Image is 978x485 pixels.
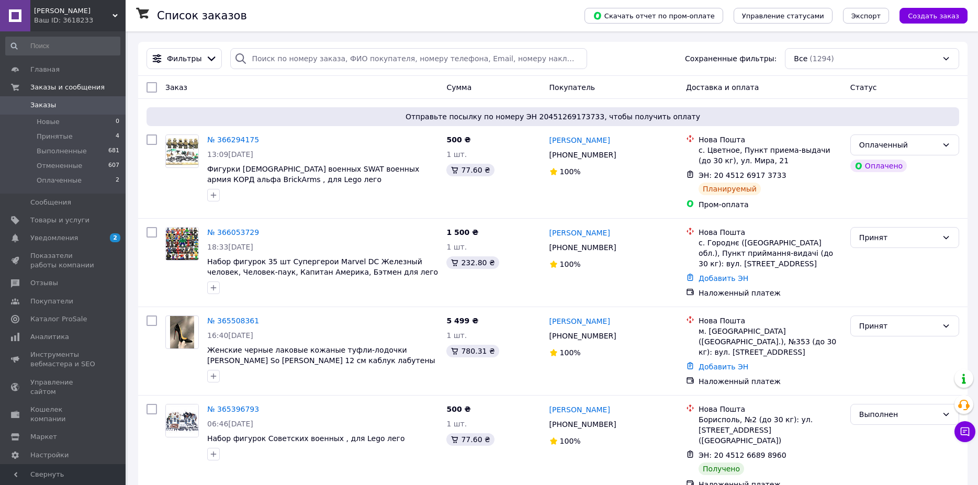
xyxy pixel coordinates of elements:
span: Набор фигурок Советских военных , для Lego лего [207,434,405,443]
span: 100% [560,167,581,176]
div: [PHONE_NUMBER] [547,148,619,162]
button: Чат с покупателем [954,421,975,442]
span: Экспорт [851,12,881,20]
span: Сообщения [30,198,71,207]
a: Фото товару [165,134,199,168]
a: Фигурки [DEMOGRAPHIC_DATA] военных SWAT военных армия КОРД альфа BrickArms , для Lego лего [207,165,419,184]
div: м. [GEOGRAPHIC_DATA] ([GEOGRAPHIC_DATA].), №353 (до 30 кг): вул. [STREET_ADDRESS] [699,326,842,357]
div: Планируемый [699,183,761,195]
div: Борисполь, №2 (до 30 кг): ул. [STREET_ADDRESS] ([GEOGRAPHIC_DATA]) [699,414,842,446]
div: Нова Пошта [699,227,842,238]
span: 1 шт. [446,243,467,251]
a: № 366053729 [207,228,259,236]
input: Поиск по номеру заказа, ФИО покупателя, номеру телефона, Email, номеру накладной [230,48,587,69]
img: Фото товару [170,316,195,348]
div: [PHONE_NUMBER] [547,240,619,255]
div: Пром-оплата [699,199,842,210]
span: Покупатели [30,297,73,306]
span: 2 [110,233,120,242]
span: Статус [850,83,877,92]
div: 232.80 ₴ [446,256,499,269]
span: 607 [108,161,119,171]
a: Добавить ЭН [699,274,748,283]
div: Оплаченный [859,139,938,151]
div: 77.60 ₴ [446,433,494,446]
button: Управление статусами [734,8,833,24]
div: Ваш ID: 3618233 [34,16,126,25]
div: Нова Пошта [699,315,842,326]
span: Оплаченные [37,176,82,185]
img: Фото товару [166,136,198,167]
div: Выполнен [859,409,938,420]
span: Заказы [30,100,56,110]
span: Скачать отчет по пром-оплате [593,11,715,20]
a: Фото товару [165,404,199,437]
a: Набор фигурок 35 шт Супергерои Marvel DС Железный человек, Человек-паук, Капитан Америка, Бэтмен ... [207,257,438,287]
span: Покупатель [549,83,595,92]
span: 2 [116,176,119,185]
a: Фото товару [165,227,199,261]
span: Фильтры [167,53,201,64]
span: Главная [30,65,60,74]
span: Сумма [446,83,471,92]
a: № 365508361 [207,317,259,325]
a: [PERSON_NAME] [549,316,610,326]
span: Аналитика [30,332,69,342]
span: Отзывы [30,278,58,288]
span: 4 [116,132,119,141]
span: 100% [560,260,581,268]
div: Наложенный платеж [699,376,842,387]
div: Получено [699,463,744,475]
a: Добавить ЭН [699,363,748,371]
span: Заказ [165,83,187,92]
a: № 365396793 [207,405,259,413]
div: с. Городнє ([GEOGRAPHIC_DATA] обл.), Пункт приймання-видачі (до 30 кг): вул. [STREET_ADDRESS] [699,238,842,269]
div: 77.60 ₴ [446,164,494,176]
span: ЭН: 20 4512 6689 8960 [699,451,786,459]
span: Уведомления [30,233,78,243]
span: 1 шт. [446,420,467,428]
span: Сохраненные фильтры: [685,53,777,64]
span: Настройки [30,450,69,460]
span: Инструменты вебмастера и SEO [30,350,97,369]
span: Показатели работы компании [30,251,97,270]
a: Создать заказ [889,11,968,19]
a: [PERSON_NAME] [549,404,610,415]
h1: Список заказов [157,9,247,22]
a: [PERSON_NAME] [549,228,610,238]
img: Фото товару [166,404,198,437]
div: Наложенный платеж [699,288,842,298]
span: 500 ₴ [446,136,470,144]
span: Отмененные [37,161,82,171]
span: LUNA [34,6,113,16]
a: Женские черные лаковые кожаные туфли-лодочки [PERSON_NAME] So [PERSON_NAME] 12 см каблук лабутены... [207,346,435,375]
span: (1294) [810,54,834,63]
span: 1 шт. [446,331,467,340]
div: [PHONE_NUMBER] [547,329,619,343]
span: 06:46[DATE] [207,420,253,428]
span: Отправьте посылку по номеру ЭН 20451269173733, чтобы получить оплату [151,111,955,122]
span: Создать заказ [908,12,959,20]
div: Нова Пошта [699,134,842,145]
img: Фото товару [166,228,198,260]
span: ЭН: 20 4512 6917 3733 [699,171,786,179]
span: Кошелек компании [30,405,97,424]
span: 100% [560,437,581,445]
span: Заказы и сообщения [30,83,105,92]
div: [PHONE_NUMBER] [547,417,619,432]
span: Выполненные [37,146,87,156]
span: 681 [108,146,119,156]
span: 18:33[DATE] [207,243,253,251]
button: Создать заказ [900,8,968,24]
span: Новые [37,117,60,127]
button: Экспорт [843,8,889,24]
span: 0 [116,117,119,127]
div: Оплачено [850,160,907,172]
a: [PERSON_NAME] [549,135,610,145]
span: Все [794,53,807,64]
a: № 366294175 [207,136,259,144]
span: 13:09[DATE] [207,150,253,159]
